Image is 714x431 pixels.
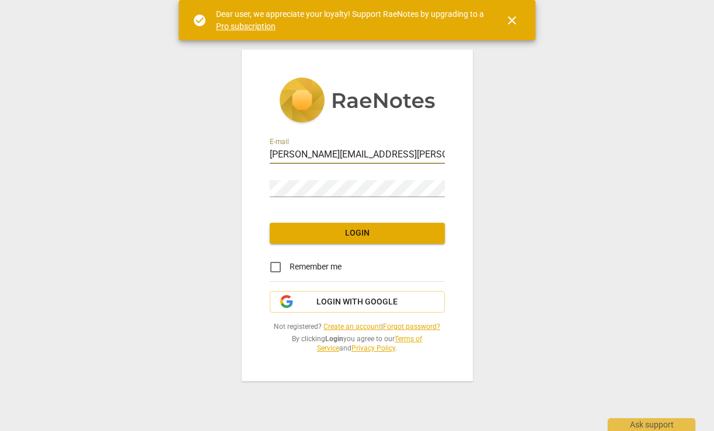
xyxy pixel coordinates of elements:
span: Not registered? | [270,322,445,332]
div: Ask support [608,418,695,431]
button: Login with Google [270,291,445,313]
a: Privacy Policy [351,344,395,352]
a: Pro subscription [216,22,276,31]
b: Login [325,335,343,343]
span: By clicking you agree to our and . [270,334,445,353]
span: Login [279,227,436,239]
button: Close [498,6,526,34]
span: Login with Google [316,296,398,308]
button: Login [270,223,445,244]
div: Dear user, we appreciate your loyalty! Support RaeNotes by upgrading to a [216,8,485,32]
label: E-mail [270,138,289,145]
span: Remember me [290,261,342,273]
a: Create an account [323,323,381,331]
span: close [505,13,519,27]
span: check_circle [193,13,207,27]
a: Forgot password? [383,323,440,331]
img: 5ac2273c67554f335776073100b6d88f.svg [279,78,436,125]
